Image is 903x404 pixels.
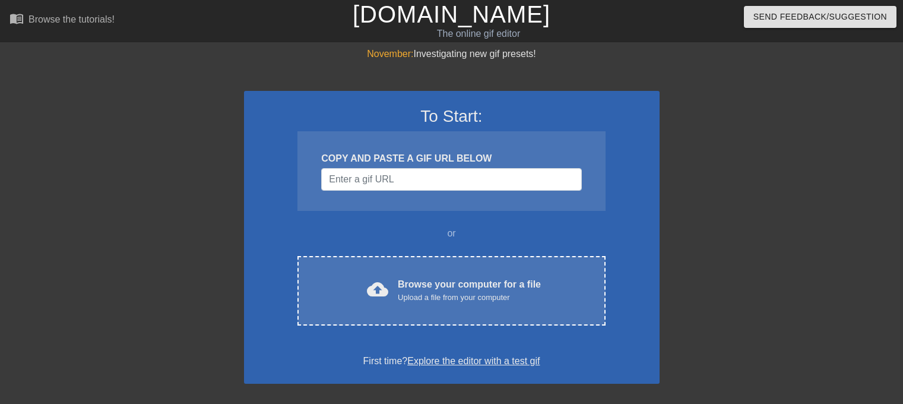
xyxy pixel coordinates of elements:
div: COPY AND PASTE A GIF URL BELOW [321,151,581,166]
a: Browse the tutorials! [9,11,115,30]
span: menu_book [9,11,24,26]
input: Username [321,168,581,191]
div: Browse the tutorials! [28,14,115,24]
a: Explore the editor with a test gif [407,356,540,366]
div: The online gif editor [307,27,650,41]
button: Send Feedback/Suggestion [744,6,896,28]
div: Upload a file from your computer [398,292,541,304]
a: [DOMAIN_NAME] [353,1,550,27]
span: cloud_upload [367,279,388,300]
div: Investigating new gif presets! [244,47,660,61]
div: First time? [259,354,644,368]
div: Browse your computer for a file [398,277,541,304]
span: November: [367,49,413,59]
h3: To Start: [259,106,644,127]
span: Send Feedback/Suggestion [753,10,887,24]
div: or [275,226,629,241]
